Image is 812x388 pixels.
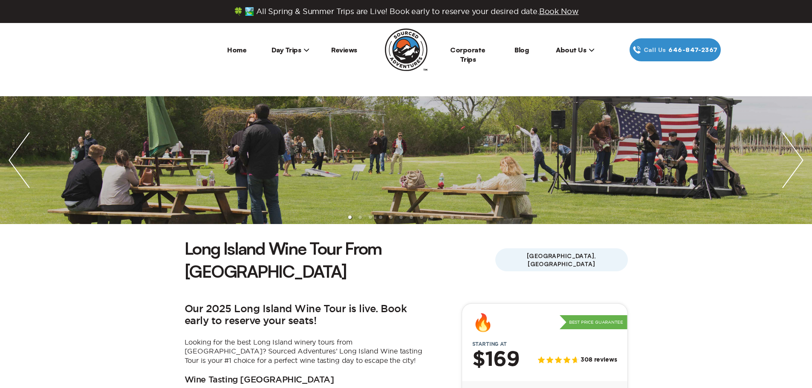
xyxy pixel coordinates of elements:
a: Corporate Trips [450,46,485,63]
span: 308 reviews [581,356,617,364]
li: slide item 2 [358,216,362,219]
span: 646‍-847‍-2367 [668,45,717,55]
a: Blog [514,46,529,54]
li: slide item 5 [389,216,393,219]
h2: $169 [472,349,520,371]
a: Call Us646‍-847‍-2367 [630,38,721,61]
li: slide item 12 [461,216,464,219]
div: 🔥 [472,314,494,331]
h3: Wine Tasting [GEOGRAPHIC_DATA] [185,375,334,385]
li: slide item 4 [379,216,382,219]
li: slide item 7 [410,216,413,219]
li: slide item 1 [348,216,352,219]
h2: Our 2025 Long Island Wine Tour is live. Book early to reserve your seats! [185,303,423,328]
a: Home [227,46,246,54]
li: slide item 6 [399,216,403,219]
li: slide item 11 [451,216,454,219]
span: Starting at [462,341,517,347]
img: Sourced Adventures company logo [385,29,428,71]
span: [GEOGRAPHIC_DATA], [GEOGRAPHIC_DATA] [495,248,628,271]
img: next slide / item [774,96,812,224]
span: 🍀 🏞️ All Spring & Summer Trips are Live! Book early to reserve your desired date. [234,7,579,16]
li: slide item 9 [430,216,433,219]
li: slide item 8 [420,216,423,219]
span: Call Us [641,45,669,55]
p: Best Price Guarantee [560,315,627,330]
p: Looking for the best Long Island winery tours from [GEOGRAPHIC_DATA]? Sourced Adventures’ Long Is... [185,338,423,365]
li: slide item 3 [369,216,372,219]
span: Day Trips [272,46,310,54]
li: slide item 10 [440,216,444,219]
a: Reviews [331,46,357,54]
span: Book Now [539,7,579,15]
span: About Us [556,46,595,54]
h1: Long Island Wine Tour From [GEOGRAPHIC_DATA] [185,237,495,283]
